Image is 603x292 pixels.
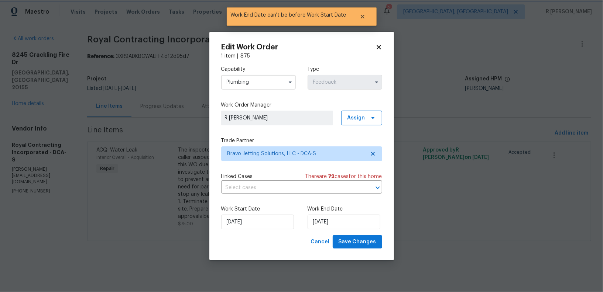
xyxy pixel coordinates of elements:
[333,235,382,249] button: Save Changes
[305,173,382,180] span: There are case s for this home
[241,53,250,59] span: $ 75
[221,66,296,73] label: Capability
[347,114,365,122] span: Assign
[221,52,382,60] div: 1 item |
[221,173,253,180] span: Linked Cases
[221,137,382,145] label: Trade Partner
[329,174,335,179] span: 72
[221,101,382,109] label: Work Order Manager
[221,205,296,213] label: Work Start Date
[308,75,382,90] input: Select...
[308,66,382,73] label: Type
[308,205,382,213] label: Work End Date
[373,182,383,193] button: Open
[339,237,376,247] span: Save Changes
[308,235,333,249] button: Cancel
[227,150,365,157] span: Bravo Jetting Solutions, LLC - DCA-S
[221,44,376,51] h2: Edit Work Order
[308,215,380,229] input: M/D/YYYY
[286,78,295,87] button: Show options
[350,9,375,24] button: Close
[225,114,329,122] span: R [PERSON_NAME]
[227,7,350,23] span: Work End Date can't be before Work Start Date
[311,237,330,247] span: Cancel
[372,78,381,87] button: Show options
[221,215,294,229] input: M/D/YYYY
[221,182,362,194] input: Select cases
[221,75,296,90] input: Select...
